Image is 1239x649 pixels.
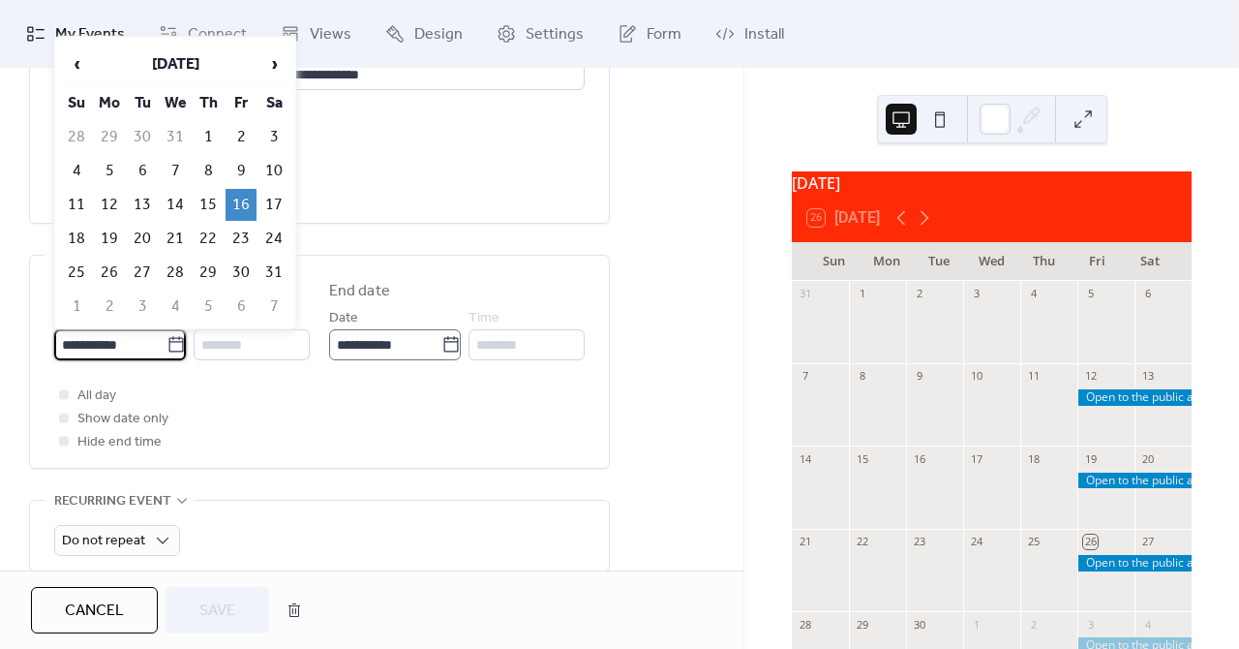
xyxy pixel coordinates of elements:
td: 27 [127,257,158,289]
td: 1 [61,291,92,323]
div: Open to the public at the nursery from 9:00 AM to 3:00 PM. [1077,473,1192,489]
div: 5 [1083,287,1098,301]
div: Fri [1071,242,1123,281]
td: 15 [193,189,224,221]
div: 7 [798,369,812,384]
td: 5 [193,291,224,323]
td: 6 [127,155,158,187]
div: Tue [913,242,965,281]
td: 14 [160,189,191,221]
div: Thu [1018,242,1071,281]
button: Cancel [31,587,158,634]
div: 6 [1140,287,1155,301]
div: 22 [855,535,869,549]
a: Install [701,8,799,60]
div: 30 [912,617,926,632]
a: Form [603,8,696,60]
div: 18 [1026,451,1041,466]
td: 19 [94,223,125,255]
span: ‹ [62,45,91,83]
div: 2 [912,287,926,301]
td: 12 [94,189,125,221]
td: 16 [226,189,257,221]
div: Wed [965,242,1017,281]
div: 15 [855,451,869,466]
span: Connect [188,23,247,46]
td: 28 [160,257,191,289]
span: Design [414,23,463,46]
a: Design [371,8,477,60]
a: Connect [144,8,261,60]
td: 25 [61,257,92,289]
div: 3 [969,287,983,301]
span: My Events [55,23,125,46]
td: 30 [226,257,257,289]
div: 10 [969,369,983,384]
td: 7 [258,291,289,323]
div: End date [329,280,390,303]
a: Settings [482,8,598,60]
td: 8 [193,155,224,187]
td: 22 [193,223,224,255]
div: [DATE] [792,171,1192,195]
span: Form [647,23,681,46]
td: 13 [127,189,158,221]
td: 3 [258,121,289,153]
td: 10 [258,155,289,187]
div: 9 [912,369,926,384]
td: 17 [258,189,289,221]
div: 20 [1140,451,1155,466]
th: We [160,87,191,119]
div: 28 [798,617,812,632]
div: 21 [798,535,812,549]
div: 25 [1026,535,1041,549]
th: Sa [258,87,289,119]
td: 20 [127,223,158,255]
span: Cancel [65,600,124,623]
div: 26 [1083,535,1098,549]
span: Show date only [77,408,168,431]
td: 11 [61,189,92,221]
td: 5 [94,155,125,187]
div: 29 [855,617,869,632]
td: 30 [127,121,158,153]
td: 28 [61,121,92,153]
span: All day [77,385,116,408]
a: Views [266,8,366,60]
td: 23 [226,223,257,255]
td: 4 [160,291,191,323]
td: 3 [127,291,158,323]
td: 7 [160,155,191,187]
div: 31 [798,287,812,301]
div: Mon [860,242,912,281]
td: 18 [61,223,92,255]
span: Date [329,307,358,330]
td: 24 [258,223,289,255]
div: 16 [912,451,926,466]
span: Time [194,307,225,330]
div: 12 [1083,369,1098,384]
span: Settings [526,23,584,46]
div: Sat [1124,242,1176,281]
td: 31 [258,257,289,289]
span: Install [744,23,784,46]
div: Open to the public at the nursery from 9:00 AM to 3:00 PM. [1077,555,1192,572]
td: 1 [193,121,224,153]
td: 29 [94,121,125,153]
div: 4 [1026,287,1041,301]
td: 29 [193,257,224,289]
span: Recurring event [54,490,171,513]
span: › [259,45,288,83]
td: 9 [226,155,257,187]
th: Tu [127,87,158,119]
th: Mo [94,87,125,119]
div: 1 [969,617,983,632]
span: Views [310,23,351,46]
div: 8 [855,369,869,384]
div: 17 [969,451,983,466]
th: Th [193,87,224,119]
div: Open to the public at the nursery from 9:00 AM to 3:00 PM. [1077,389,1192,406]
td: 2 [226,121,257,153]
th: Fr [226,87,257,119]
